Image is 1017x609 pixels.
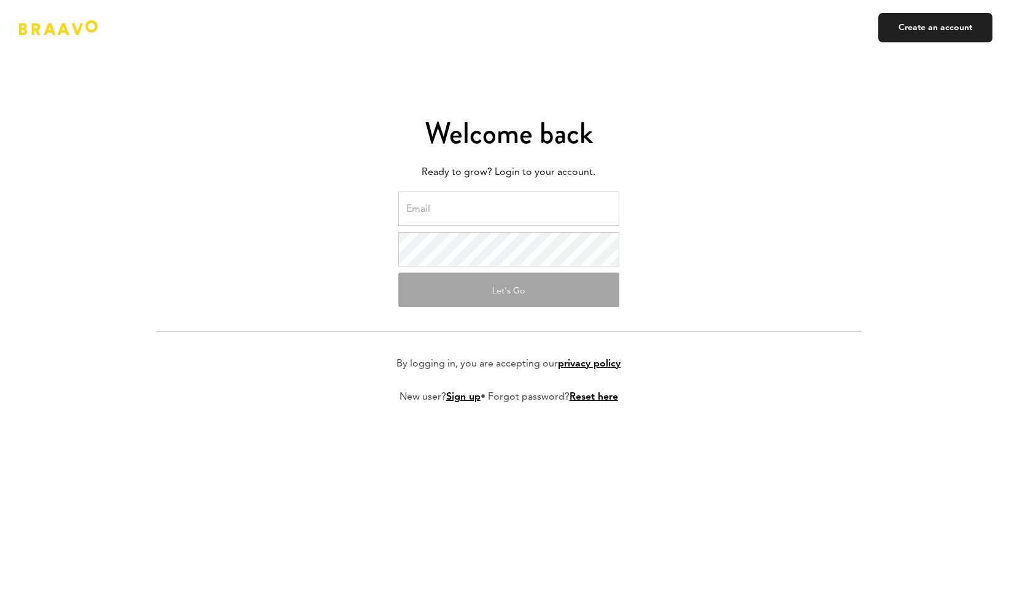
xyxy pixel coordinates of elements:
a: Reset here [570,392,618,402]
a: Sign up [446,392,481,402]
a: privacy policy [558,359,621,369]
a: Create an account [878,13,992,42]
span: Welcome back [425,112,593,154]
button: Let's Go [398,273,619,307]
p: By logging in, you are accepting our [396,357,621,371]
p: Ready to grow? Login to your account. [156,163,862,182]
p: New user? • Forgot password? [400,390,618,405]
input: Email [398,192,619,226]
